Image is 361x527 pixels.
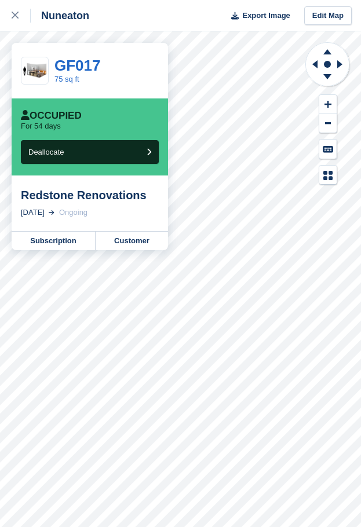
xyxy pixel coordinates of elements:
div: Ongoing [59,207,87,218]
button: Deallocate [21,140,159,164]
a: Customer [96,232,168,250]
button: Keyboard Shortcuts [319,140,337,159]
a: 75 sq ft [54,75,79,83]
img: 100-sqft-unit.jpg [21,61,48,81]
span: Deallocate [28,148,64,156]
button: Map Legend [319,166,337,185]
a: Subscription [12,232,96,250]
img: arrow-right-light-icn-cde0832a797a2874e46488d9cf13f60e5c3a73dbe684e267c42b8395dfbc2abf.svg [49,210,54,215]
p: For 54 days [21,122,61,131]
div: [DATE] [21,207,45,218]
a: Edit Map [304,6,352,25]
div: Redstone Renovations [21,188,159,202]
div: Nuneaton [31,9,89,23]
button: Zoom Out [319,114,337,133]
span: Export Image [242,10,290,21]
button: Export Image [224,6,290,25]
button: Zoom In [319,95,337,114]
a: GF017 [54,57,101,74]
div: Occupied [21,110,82,122]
